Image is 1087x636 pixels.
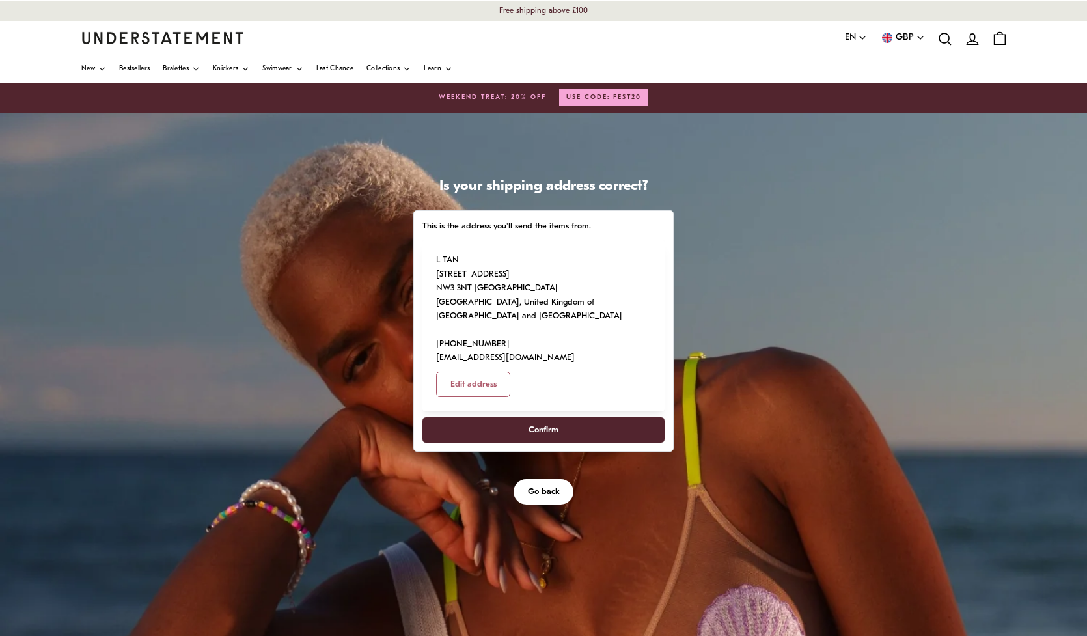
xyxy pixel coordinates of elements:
[529,418,558,442] span: Confirm
[896,31,914,45] span: GBP
[119,66,150,72] span: Bestsellers
[81,89,1006,106] a: WEEKEND TREAT: 20% OFFUSE CODE: FEST20
[559,89,648,106] button: USE CODE: FEST20
[514,479,574,505] button: Go back
[262,66,292,72] span: Swimwear
[436,253,651,365] p: L TAN [STREET_ADDRESS] NW3 3NT [GEOGRAPHIC_DATA] [GEOGRAPHIC_DATA], United Kingdom of [GEOGRAPHIC...
[81,55,106,83] a: New
[845,31,856,45] span: EN
[81,66,95,72] span: New
[119,55,150,83] a: Bestsellers
[424,66,441,72] span: Learn
[439,92,546,103] span: WEEKEND TREAT: 20% OFF
[436,372,511,397] button: Edit address
[880,31,925,45] button: GBP
[316,66,353,72] span: Last Chance
[213,55,249,83] a: Knickers
[457,3,630,20] p: Free shipping above £100
[81,32,244,44] a: Understatement Homepage
[450,372,497,396] span: Edit address
[528,480,560,504] span: Go back
[262,55,303,83] a: Swimwear
[213,66,238,72] span: Knickers
[424,55,452,83] a: Learn
[366,66,400,72] span: Collections
[422,417,665,443] button: Confirm
[163,55,200,83] a: Bralettes
[163,66,189,72] span: Bralettes
[366,55,411,83] a: Collections
[422,219,665,233] p: This is the address you'll send the items from.
[316,55,353,83] a: Last Chance
[413,178,674,197] h1: Is your shipping address correct?
[845,31,867,45] button: EN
